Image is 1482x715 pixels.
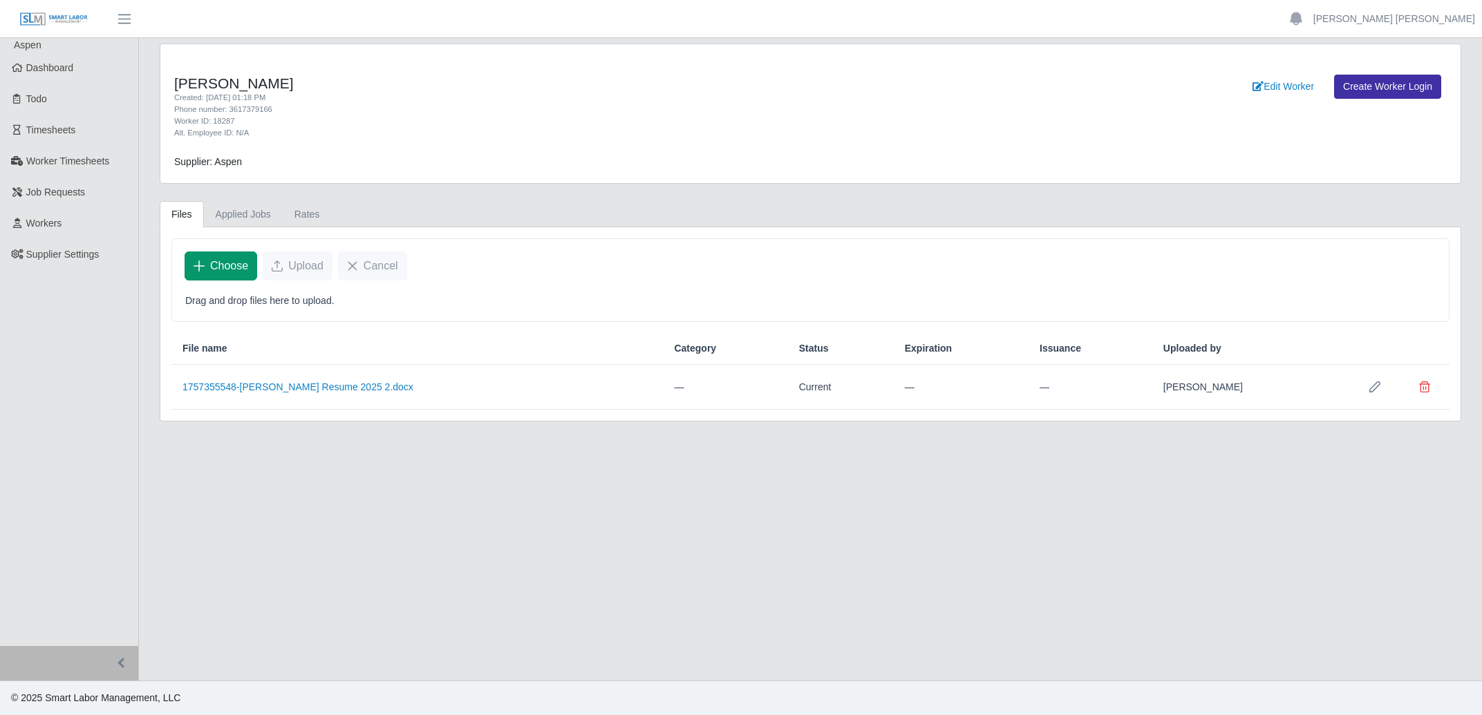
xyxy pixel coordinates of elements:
[174,127,908,139] div: Alt. Employee ID: N/A
[182,381,413,392] a: 1757355548-[PERSON_NAME] Resume 2025 2.docx
[894,365,1029,410] td: —
[288,258,323,274] span: Upload
[674,341,716,356] span: Category
[26,62,74,73] span: Dashboard
[663,365,787,410] td: —
[26,249,100,260] span: Supplier Settings
[905,341,952,356] span: Expiration
[1313,12,1475,26] a: [PERSON_NAME] [PERSON_NAME]
[14,39,41,50] span: Aspen
[11,692,180,703] span: © 2025 Smart Labor Management, LLC
[185,251,257,280] button: Choose
[26,218,62,229] span: Workers
[364,258,398,274] span: Cancel
[338,251,407,280] button: Cancel
[1040,341,1081,356] span: Issuance
[26,93,47,104] span: Todo
[788,365,894,410] td: Current
[174,115,908,127] div: Worker ID: 18287
[1244,75,1323,99] a: Edit Worker
[26,124,76,135] span: Timesheets
[204,201,283,228] a: Applied Jobs
[283,201,332,228] a: Rates
[174,92,908,104] div: Created: [DATE] 01:18 PM
[182,341,227,356] span: File name
[263,251,332,280] button: Upload
[1152,365,1350,410] td: [PERSON_NAME]
[174,75,908,92] h4: [PERSON_NAME]
[185,294,1436,308] p: Drag and drop files here to upload.
[1163,341,1221,356] span: Uploaded by
[26,187,86,198] span: Job Requests
[1411,373,1438,401] button: Delete file
[1334,75,1441,99] a: Create Worker Login
[174,156,242,167] span: Supplier: Aspen
[1029,365,1152,410] td: —
[160,201,204,228] a: Files
[174,104,908,115] div: Phone number: 3617379166
[1361,373,1389,401] button: Row Edit
[26,155,109,166] span: Worker Timesheets
[799,341,829,356] span: Status
[19,12,88,27] img: SLM Logo
[210,258,248,274] span: Choose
